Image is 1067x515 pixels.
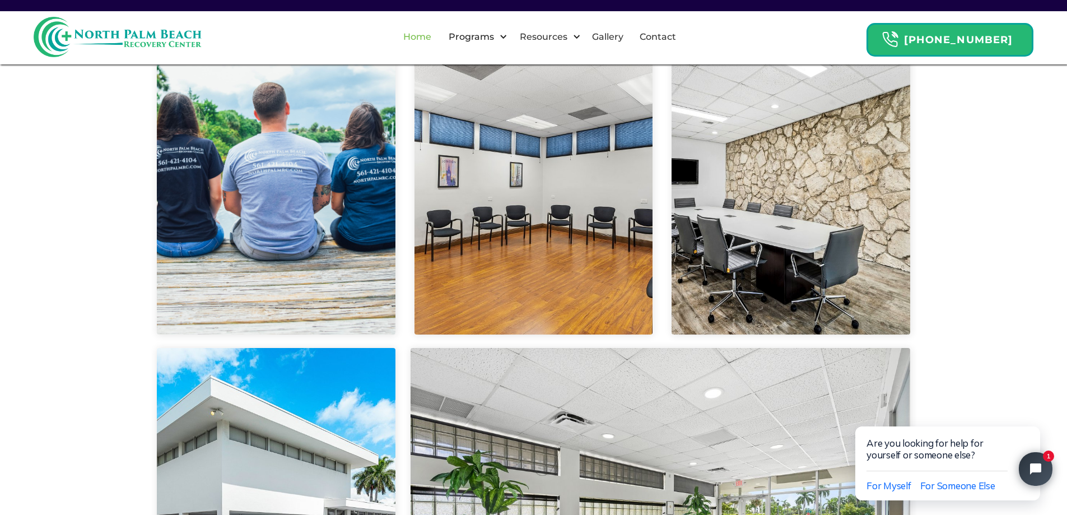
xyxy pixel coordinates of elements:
a: Contact [633,19,683,55]
iframe: Tidio Chat [832,391,1067,515]
div: Programs [446,30,497,44]
div: Programs [439,19,510,55]
a: Header Calendar Icons[PHONE_NUMBER] [866,17,1033,57]
strong: [PHONE_NUMBER] [904,34,1013,46]
a: Gallery [585,19,630,55]
img: Header Calendar Icons [882,31,898,48]
div: Resources [510,19,584,55]
div: Resources [517,30,570,44]
a: Home [397,19,438,55]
